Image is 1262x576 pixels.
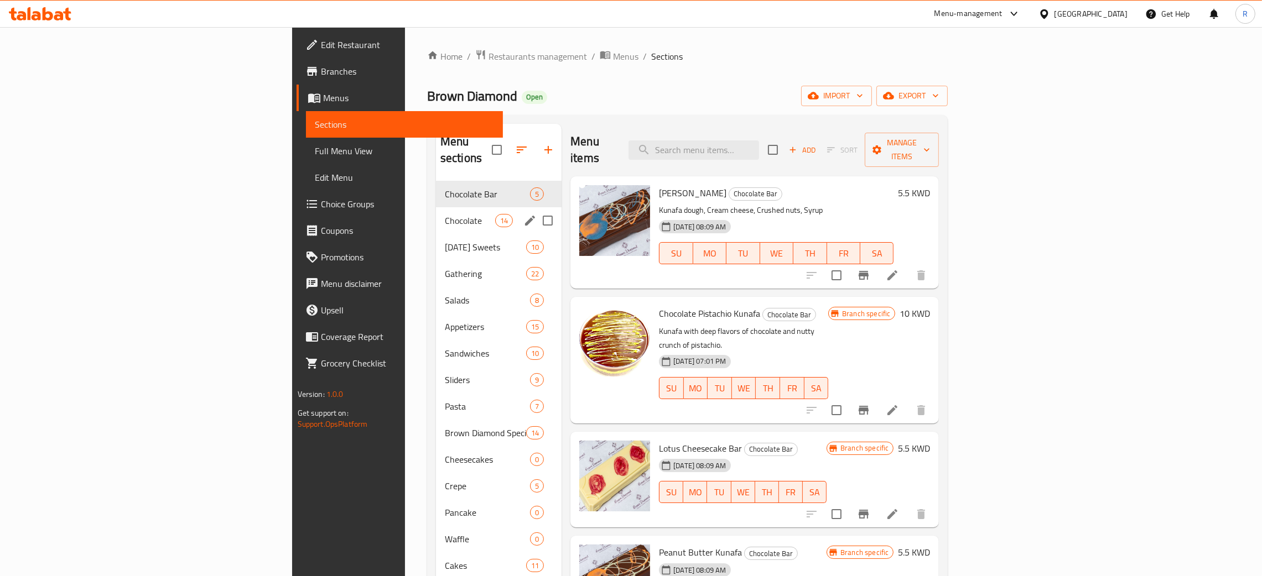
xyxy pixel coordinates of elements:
span: Get support on: [298,406,349,420]
h6: 5.5 KWD [898,185,930,201]
button: Add [785,142,820,159]
button: Branch-specific-item [850,397,877,423]
div: Brown Diamond Special14 [436,420,562,446]
span: Branch specific [838,308,895,319]
div: items [530,453,544,466]
a: Restaurants management [475,49,587,64]
p: Kunafa with deep flavors of chocolate and nutty crunch of pistachio. [659,324,828,352]
span: Sections [651,50,683,63]
button: TU [707,481,731,503]
span: [PERSON_NAME] [659,185,726,201]
div: items [526,426,544,439]
span: Coverage Report [321,330,494,343]
button: FR [780,377,804,399]
div: Appetizers15 [436,313,562,340]
span: Select to update [825,399,848,422]
span: Chocolate Bar [763,308,816,321]
button: SU [659,377,683,399]
span: FR [832,245,856,261]
span: 5 [531,189,543,200]
div: items [526,267,544,280]
span: Coupons [321,224,494,237]
button: delete [908,397,934,423]
a: Upsell [297,297,503,323]
button: edit [522,212,538,229]
div: items [526,347,544,360]
span: Cheesecakes [445,453,530,466]
div: items [526,240,544,254]
span: Chocolate Bar [445,187,530,201]
button: SA [804,377,829,399]
div: items [495,214,513,227]
button: TU [708,377,732,399]
p: Kunafa dough, Cream cheese, Crushed nuts, Syrup [659,203,894,217]
div: items [526,559,544,572]
a: Coupons [297,217,503,244]
span: [DATE] 07:01 PM [669,356,730,366]
span: 22 [527,269,543,279]
h2: Menu items [570,133,615,166]
div: Brown Diamond Special [445,426,526,439]
button: Branch-specific-item [850,262,877,289]
span: SA [809,380,824,396]
span: Sort sections [508,137,535,163]
span: Promotions [321,250,494,264]
div: Chocolate Bar [744,443,798,456]
div: Open [522,91,547,104]
span: Peanut Butter Kunafa [659,544,742,561]
span: Branch specific [836,443,893,453]
span: export [885,89,939,103]
button: Manage items [865,133,939,167]
li: / [591,50,595,63]
span: TH [798,245,822,261]
div: items [530,532,544,546]
div: [GEOGRAPHIC_DATA] [1055,8,1128,20]
img: Lotus Cheesecake Bar [579,441,650,511]
span: MO [688,380,704,396]
a: Menus [297,85,503,111]
span: FR [783,484,798,500]
div: Menu-management [934,7,1003,20]
span: 11 [527,561,543,571]
h6: 5.5 KWD [898,441,930,456]
div: Gathering22 [436,260,562,287]
span: R [1243,8,1248,20]
div: items [530,187,544,201]
span: Salads [445,294,530,307]
span: Full Menu View [315,144,494,158]
button: export [876,86,948,106]
nav: breadcrumb [427,49,948,64]
span: TH [760,380,776,396]
a: Branches [297,58,503,85]
span: MO [698,245,722,261]
span: Select section [761,138,785,161]
span: Pasta [445,400,530,413]
span: Chocolate Pistachio Kunafa [659,305,760,322]
div: Waffle0 [436,526,562,552]
span: TH [760,484,775,500]
span: Select section first [820,142,865,159]
span: 10 [527,348,543,359]
a: Coverage Report [297,323,503,350]
div: items [530,479,544,493]
a: Menu disclaimer [297,270,503,297]
span: Version: [298,387,325,401]
span: import [810,89,863,103]
span: Select to update [825,264,848,287]
button: TH [756,377,780,399]
span: Open [522,92,547,102]
span: 0 [531,507,543,518]
span: SU [664,380,679,396]
span: 0 [531,454,543,465]
div: items [530,400,544,413]
a: Edit menu item [886,507,899,521]
a: Edit menu item [886,404,899,417]
button: SA [860,242,894,264]
button: FR [827,242,860,264]
span: Upsell [321,303,494,317]
span: 5 [531,481,543,491]
span: Branches [321,65,494,78]
span: Sliders [445,373,530,386]
img: Pistachio Kunafa [579,185,650,256]
span: Edit Menu [315,171,494,184]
